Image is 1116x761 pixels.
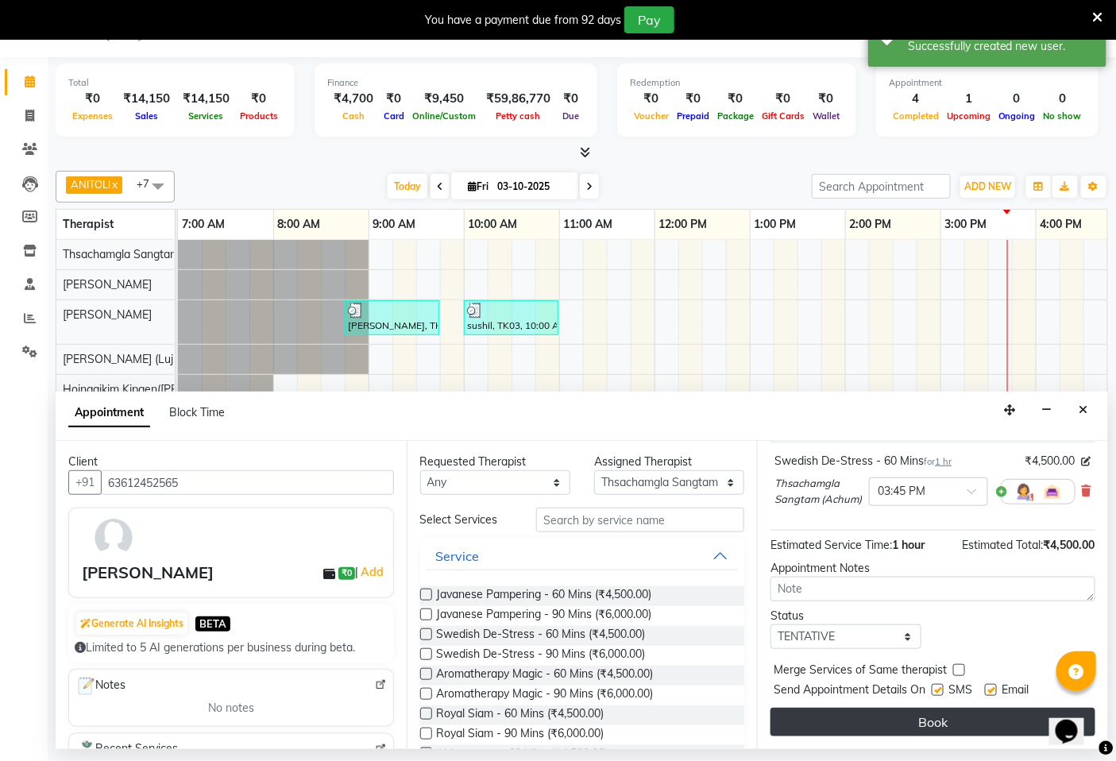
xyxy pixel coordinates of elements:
[994,90,1040,108] div: 0
[558,110,583,122] span: Due
[889,90,943,108] div: 4
[420,454,570,470] div: Requested Therapist
[137,177,161,190] span: +7
[68,76,282,90] div: Total
[71,178,110,191] span: ANITOLI
[630,76,844,90] div: Redemption
[169,405,225,419] span: Block Time
[63,277,152,292] span: [PERSON_NAME]
[713,90,758,108] div: ₹0
[437,646,646,666] span: Swedish De-Stress - 90 Mins (₹6,000.00)
[492,175,572,199] input: 2025-10-03
[1025,453,1075,469] span: ₹4,500.00
[436,547,480,566] div: Service
[770,708,1095,736] button: Book
[63,307,152,322] span: [PERSON_NAME]
[994,110,1040,122] span: Ongoing
[1002,682,1029,701] span: Email
[770,538,892,552] span: Estimated Service Time:
[82,561,214,585] div: [PERSON_NAME]
[1043,482,1062,501] img: Interior.png
[178,213,229,236] a: 7:00 AM
[68,470,102,495] button: +91
[68,399,150,427] span: Appointment
[408,110,480,122] span: Online/Custom
[1044,538,1095,552] span: ₹4,500.00
[380,90,408,108] div: ₹0
[437,666,654,686] span: Aromatherapy Magic - 60 Mins (₹4,500.00)
[809,90,844,108] div: ₹0
[110,178,118,191] a: x
[1040,110,1086,122] span: No show
[673,110,713,122] span: Prepaid
[1072,398,1095,423] button: Close
[943,110,994,122] span: Upcoming
[935,456,952,467] span: 1 hr
[358,562,386,581] a: Add
[1037,213,1087,236] a: 4:00 PM
[437,705,604,725] span: Royal Siam - 60 Mins (₹4,500.00)
[338,567,355,580] span: ₹0
[964,180,1011,192] span: ADD NEW
[68,454,394,470] div: Client
[195,616,230,632] span: BETA
[1014,482,1033,501] img: Hairdresser.png
[437,686,654,705] span: Aromatherapy Magic - 90 Mins (₹6,000.00)
[208,700,254,717] span: No notes
[594,454,744,470] div: Assigned Therapist
[889,110,943,122] span: Completed
[327,76,585,90] div: Finance
[274,213,325,236] a: 8:00 AM
[1040,90,1086,108] div: 0
[889,76,1086,90] div: Appointment
[117,90,176,108] div: ₹14,150
[892,538,925,552] span: 1 hour
[758,110,809,122] span: Gift Cards
[380,110,408,122] span: Card
[437,606,652,626] span: Javanese Pampering - 90 Mins (₹6,000.00)
[1082,457,1091,466] i: Edit price
[941,213,991,236] a: 3:00 PM
[480,90,557,108] div: ₹59,86,770
[388,174,427,199] span: Today
[770,608,921,624] div: Status
[437,586,652,606] span: Javanese Pampering - 60 Mins (₹4,500.00)
[560,213,617,236] a: 11:00 AM
[355,562,386,581] span: |
[774,682,925,701] span: Send Appointment Details On
[185,110,228,122] span: Services
[1049,697,1100,745] iframe: chat widget
[963,538,1044,552] span: Estimated Total:
[131,110,162,122] span: Sales
[774,453,952,469] div: Swedish De-Stress - 60 Mins
[464,180,492,192] span: Fri
[63,247,225,261] span: Thsachamgla Sangtam (Achum)
[75,740,178,759] span: Recent Services
[960,176,1015,198] button: ADD NEW
[655,213,712,236] a: 12:00 PM
[68,90,117,108] div: ₹0
[751,213,801,236] a: 1:00 PM
[75,639,388,656] div: Limited to 5 AI generations per business during beta.
[101,470,394,495] input: Search by Name/Mobile/Email/Code
[908,38,1095,55] div: Successfully created new user.
[812,174,951,199] input: Search Appointment
[75,676,126,697] span: Notes
[63,217,114,231] span: Therapist
[758,90,809,108] div: ₹0
[924,456,952,467] small: for
[236,110,282,122] span: Products
[809,110,844,122] span: Wallet
[408,512,524,528] div: Select Services
[465,303,557,333] div: sushil, TK03, 10:00 AM-11:00 AM, Swedish De-Stress - 60 Mins
[630,90,673,108] div: ₹0
[346,303,438,333] div: [PERSON_NAME], TK01, 08:45 AM-09:45 AM, Swedish De-Stress - 60 Mins
[624,6,674,33] button: Pay
[943,90,994,108] div: 1
[91,515,137,561] img: avatar
[369,213,420,236] a: 9:00 AM
[63,352,184,366] span: [PERSON_NAME] (Lujik)
[465,213,522,236] a: 10:00 AM
[713,110,758,122] span: Package
[770,560,1095,577] div: Appointment Notes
